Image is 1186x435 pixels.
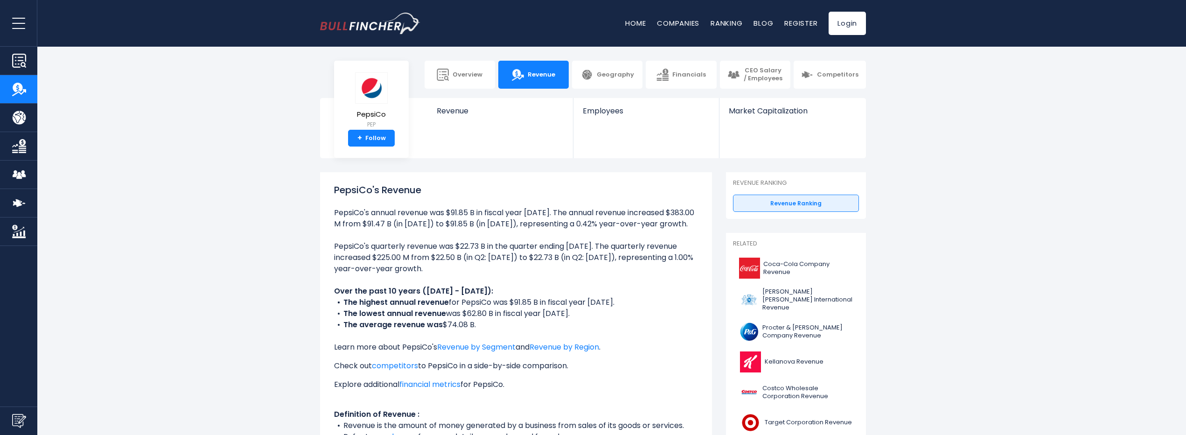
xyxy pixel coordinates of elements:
[357,134,362,142] strong: +
[794,61,866,89] a: Competitors
[625,18,646,28] a: Home
[355,72,388,130] a: PepsiCo PEP
[334,360,698,372] p: Check out to PepsiCo in a side-by-side comparison.
[657,18,699,28] a: Companies
[355,120,388,129] small: PEP
[573,98,719,131] a: Employees
[343,319,443,330] b: The average revenue was
[427,98,573,131] a: Revenue
[739,321,760,342] img: PG logo
[733,179,859,187] p: Revenue Ranking
[498,61,569,89] a: Revenue
[733,379,859,405] a: Costco Wholesale Corporation Revenue
[334,409,419,420] b: Definition of Revenue :
[784,18,817,28] a: Register
[733,240,859,248] p: Related
[334,308,698,319] li: was $62.80 B in fiscal year [DATE].
[334,297,698,308] li: for PepsiCo was $91.85 B in fiscal year [DATE].
[729,106,856,115] span: Market Capitalization
[320,13,420,34] img: bullfincher logo
[355,111,388,119] span: PepsiCo
[829,12,866,35] a: Login
[320,13,420,34] a: Go to homepage
[733,349,859,375] a: Kellanova Revenue
[530,342,599,352] a: Revenue by Region
[572,61,642,89] a: Geography
[334,207,698,230] li: PepsiCo's annual revenue was $91.85 B in fiscal year [DATE]. The annual revenue increased $383.00...
[334,183,698,197] h1: PepsiCo's Revenue
[739,289,760,310] img: PM logo
[733,255,859,281] a: Coca-Cola Company Revenue
[597,71,634,79] span: Geography
[719,98,865,131] a: Market Capitalization
[372,360,418,371] a: competitors
[733,286,859,314] a: [PERSON_NAME] [PERSON_NAME] International Revenue
[437,342,516,352] a: Revenue by Segment
[343,297,449,308] b: The highest annual revenue
[720,61,790,89] a: CEO Salary / Employees
[733,319,859,344] a: Procter & [PERSON_NAME] Company Revenue
[583,106,709,115] span: Employees
[753,18,773,28] a: Blog
[739,258,760,279] img: KO logo
[343,308,446,319] b: The lowest annual revenue
[528,71,555,79] span: Revenue
[334,319,698,330] li: $74.08 B.
[711,18,742,28] a: Ranking
[334,241,698,274] li: PepsiCo's quarterly revenue was $22.73 B in the quarter ending [DATE]. The quarterly revenue incr...
[743,67,783,83] span: CEO Salary / Employees
[739,412,762,433] img: TGT logo
[334,379,698,390] p: Explore additional for PepsiCo.
[733,195,859,212] a: Revenue Ranking
[437,106,564,115] span: Revenue
[817,71,858,79] span: Competitors
[739,382,760,403] img: COST logo
[425,61,495,89] a: Overview
[334,286,493,296] b: Over the past 10 years ([DATE] - [DATE]):
[646,61,716,89] a: Financials
[399,379,460,390] a: financial metrics
[348,130,395,147] a: +Follow
[739,351,762,372] img: K logo
[453,71,482,79] span: Overview
[672,71,706,79] span: Financials
[334,342,698,353] p: Learn more about PepsiCo's and .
